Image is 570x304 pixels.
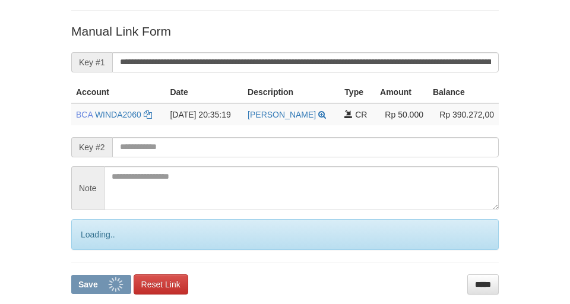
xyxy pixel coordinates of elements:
[165,81,243,103] th: Date
[71,23,499,40] p: Manual Link Form
[428,103,499,125] td: Rp 390.272,00
[71,275,131,294] button: Save
[71,219,499,250] div: Loading..
[144,110,152,119] a: Copy WINDA2060 to clipboard
[71,81,165,103] th: Account
[355,110,367,119] span: CR
[141,280,180,289] span: Reset Link
[165,103,243,125] td: [DATE] 20:35:19
[71,166,104,210] span: Note
[71,137,112,157] span: Key #2
[71,52,112,72] span: Key #1
[375,81,428,103] th: Amount
[95,110,141,119] a: WINDA2060
[248,110,316,119] a: [PERSON_NAME]
[375,103,428,125] td: Rp 50.000
[76,110,93,119] span: BCA
[340,81,375,103] th: Type
[78,280,98,289] span: Save
[428,81,499,103] th: Balance
[243,81,340,103] th: Description
[134,274,188,294] a: Reset Link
